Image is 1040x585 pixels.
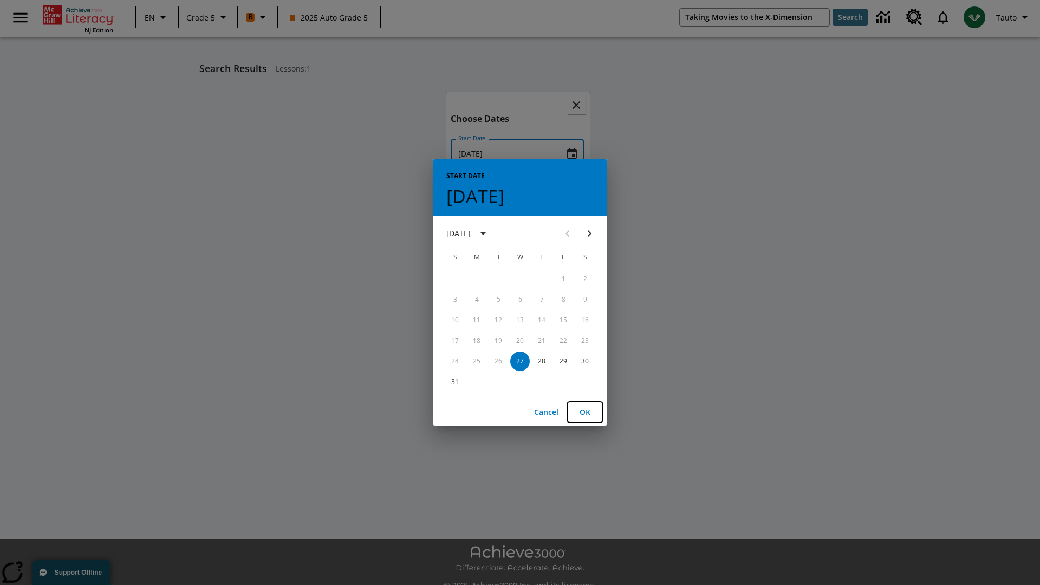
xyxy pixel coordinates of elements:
span: Thursday [532,246,551,268]
button: 31 [445,372,465,392]
span: Saturday [575,246,595,268]
button: 30 [575,352,595,371]
button: 28 [532,352,551,371]
span: Friday [554,246,573,268]
h4: [DATE] [446,185,504,207]
span: Tuesday [489,246,508,268]
button: OK [568,402,602,422]
button: 27 [510,352,530,371]
span: Sunday [445,246,465,268]
button: 29 [554,352,573,371]
span: Wednesday [510,246,530,268]
span: Monday [467,246,486,268]
div: [DATE] [446,227,471,239]
span: Start Date [446,167,485,185]
button: Next month [578,223,600,244]
button: calendar view is open, switch to year view [474,224,492,243]
button: Cancel [529,402,563,422]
